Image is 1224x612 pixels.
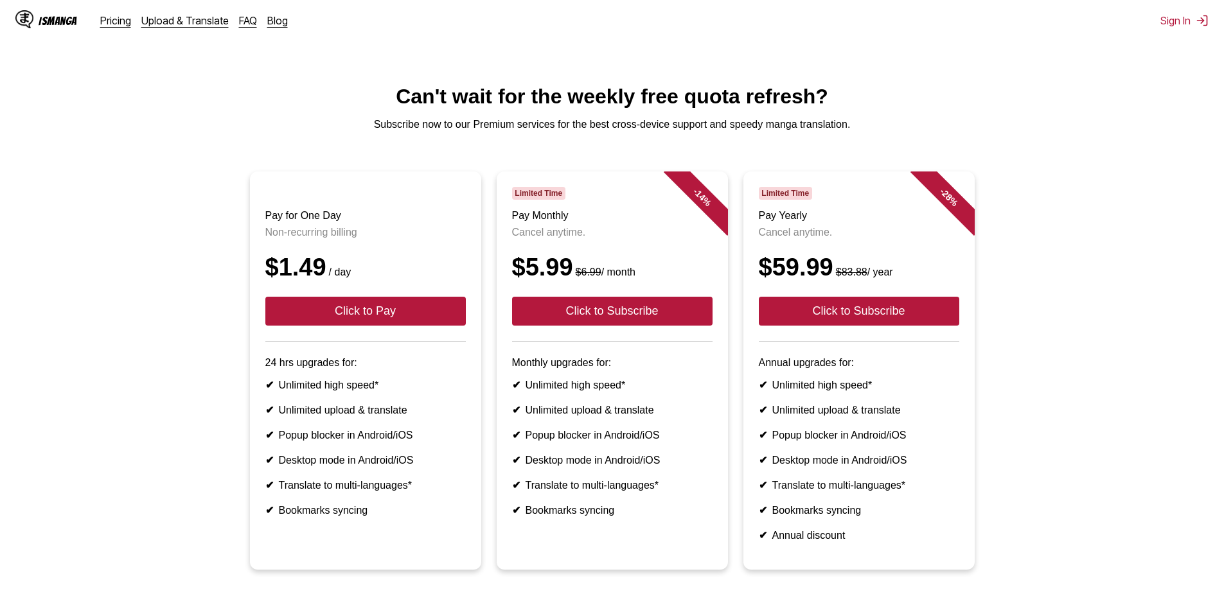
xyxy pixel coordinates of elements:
[759,210,959,222] h3: Pay Yearly
[759,430,767,441] b: ✔
[910,159,987,236] div: - 28 %
[512,254,713,281] div: $5.99
[100,14,131,27] a: Pricing
[759,504,959,516] li: Bookmarks syncing
[512,454,713,466] li: Desktop mode in Android/iOS
[512,404,713,416] li: Unlimited upload & translate
[833,267,893,277] small: / year
[512,504,713,516] li: Bookmarks syncing
[512,187,565,200] span: Limited Time
[10,85,1214,109] h1: Can't wait for the weekly free quota refresh?
[512,480,520,491] b: ✔
[1196,14,1209,27] img: Sign out
[265,254,466,281] div: $1.49
[512,455,520,466] b: ✔
[512,379,713,391] li: Unlimited high speed*
[759,380,767,390] b: ✔
[576,267,601,277] s: $6.99
[759,455,767,466] b: ✔
[239,14,257,27] a: FAQ
[663,159,740,236] div: - 14 %
[512,479,713,491] li: Translate to multi-languages*
[759,187,812,200] span: Limited Time
[267,14,288,27] a: Blog
[759,505,767,516] b: ✔
[265,380,274,390] b: ✔
[759,529,959,541] li: Annual discount
[759,297,959,326] button: Click to Subscribe
[265,210,466,222] h3: Pay for One Day
[573,267,635,277] small: / month
[759,254,959,281] div: $59.99
[512,405,520,415] b: ✔
[512,297,713,326] button: Click to Subscribe
[759,404,959,416] li: Unlimited upload & translate
[512,227,713,238] p: Cancel anytime.
[265,429,466,441] li: Popup blocker in Android/iOS
[512,357,713,369] p: Monthly upgrades for:
[39,15,77,27] div: IsManga
[512,380,520,390] b: ✔
[265,405,274,415] b: ✔
[759,357,959,369] p: Annual upgrades for:
[836,267,867,277] s: $83.88
[10,119,1214,130] p: Subscribe now to our Premium services for the best cross-device support and speedy manga translat...
[265,455,274,466] b: ✔
[759,454,959,466] li: Desktop mode in Android/iOS
[265,404,466,416] li: Unlimited upload & translate
[512,429,713,441] li: Popup blocker in Android/iOS
[759,479,959,491] li: Translate to multi-languages*
[265,379,466,391] li: Unlimited high speed*
[15,10,100,31] a: IsManga LogoIsManga
[265,480,274,491] b: ✔
[265,505,274,516] b: ✔
[265,357,466,369] p: 24 hrs upgrades for:
[759,530,767,541] b: ✔
[512,210,713,222] h3: Pay Monthly
[265,479,466,491] li: Translate to multi-languages*
[265,297,466,326] button: Click to Pay
[141,14,229,27] a: Upload & Translate
[326,267,351,277] small: / day
[759,379,959,391] li: Unlimited high speed*
[15,10,33,28] img: IsManga Logo
[512,430,520,441] b: ✔
[1160,14,1209,27] button: Sign In
[759,227,959,238] p: Cancel anytime.
[759,429,959,441] li: Popup blocker in Android/iOS
[265,504,466,516] li: Bookmarks syncing
[512,505,520,516] b: ✔
[759,405,767,415] b: ✔
[759,480,767,491] b: ✔
[265,430,274,441] b: ✔
[265,227,466,238] p: Non-recurring billing
[265,454,466,466] li: Desktop mode in Android/iOS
